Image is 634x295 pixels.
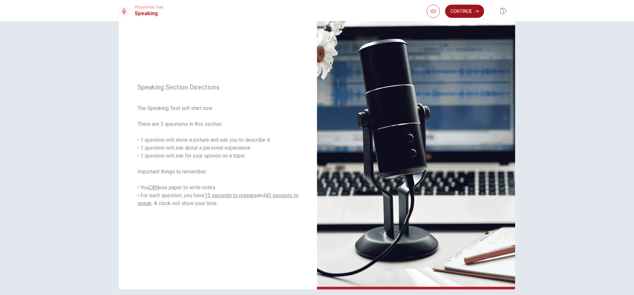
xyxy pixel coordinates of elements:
[135,10,163,18] h1: Speaking
[204,192,257,199] u: 15 seconds to prepare
[317,1,515,289] img: speaking intro
[149,184,159,191] u: CAN
[137,83,299,91] span: Speaking Section Directions
[445,5,484,18] button: Continue
[137,104,299,207] span: The Speaking Test will start now. There are 3 questions in this section. • 1 question will show a...
[135,5,163,10] span: Placement Test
